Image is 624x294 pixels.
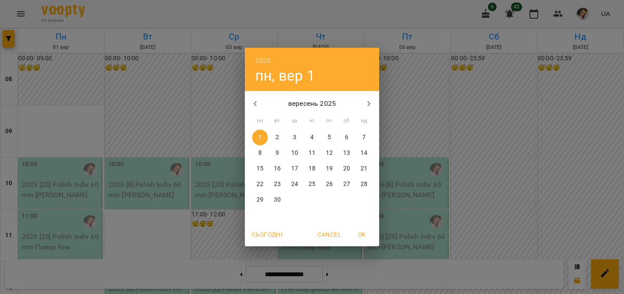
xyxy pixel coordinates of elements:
p: 4 [310,133,314,142]
p: 12 [326,149,333,157]
button: 3 [287,130,302,145]
button: 18 [304,161,320,176]
button: 11 [304,145,320,161]
span: сб [339,117,354,125]
span: ср [287,117,302,125]
p: 25 [309,180,315,189]
p: 18 [309,164,315,173]
button: 12 [322,145,337,161]
p: 27 [343,180,350,189]
button: Cancel [314,227,344,242]
span: пн [252,117,268,125]
p: 24 [291,180,298,189]
button: 28 [356,176,372,192]
span: пт [322,117,337,125]
button: 6 [339,130,354,145]
p: 19 [326,164,333,173]
span: чт [304,117,320,125]
p: 13 [343,149,350,157]
button: 1 [252,130,268,145]
button: 30 [270,192,285,208]
button: 15 [252,161,268,176]
p: 15 [257,164,263,173]
button: 13 [339,145,354,161]
p: 11 [309,149,315,157]
button: 21 [356,161,372,176]
p: 14 [361,149,367,157]
p: 5 [328,133,331,142]
p: вересень 2025 [266,98,359,109]
button: 17 [287,161,302,176]
button: OK [348,227,376,242]
button: 4 [304,130,320,145]
p: 8 [258,149,262,157]
span: OK [351,229,372,240]
p: 10 [291,149,298,157]
span: Сьогодні [252,229,283,240]
button: 25 [304,176,320,192]
p: 7 [362,133,366,142]
p: 17 [291,164,298,173]
span: нд [356,117,372,125]
button: 8 [252,145,268,161]
p: 9 [276,149,279,157]
p: 30 [274,196,281,204]
p: 22 [257,180,263,189]
p: 23 [274,180,281,189]
p: 1 [258,133,262,142]
button: 9 [270,145,285,161]
p: 21 [361,164,367,173]
span: Cancel [318,229,341,240]
button: пн, вер 1 [255,67,315,85]
p: 26 [326,180,333,189]
button: 10 [287,145,302,161]
button: 29 [252,192,268,208]
button: 2025 [255,55,271,67]
p: 6 [345,133,348,142]
p: 29 [257,196,263,204]
button: 7 [356,130,372,145]
p: 28 [361,180,367,189]
button: 27 [339,176,354,192]
p: 2 [276,133,279,142]
button: 20 [339,161,354,176]
p: 3 [293,133,296,142]
button: 22 [252,176,268,192]
button: 26 [322,176,337,192]
button: 14 [356,145,372,161]
span: вт [270,117,285,125]
p: 16 [274,164,281,173]
button: 19 [322,161,337,176]
button: 5 [322,130,337,145]
button: Сьогодні [248,227,286,242]
button: 23 [270,176,285,192]
button: 2 [270,130,285,145]
button: 16 [270,161,285,176]
p: 20 [343,164,350,173]
button: 24 [287,176,302,192]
